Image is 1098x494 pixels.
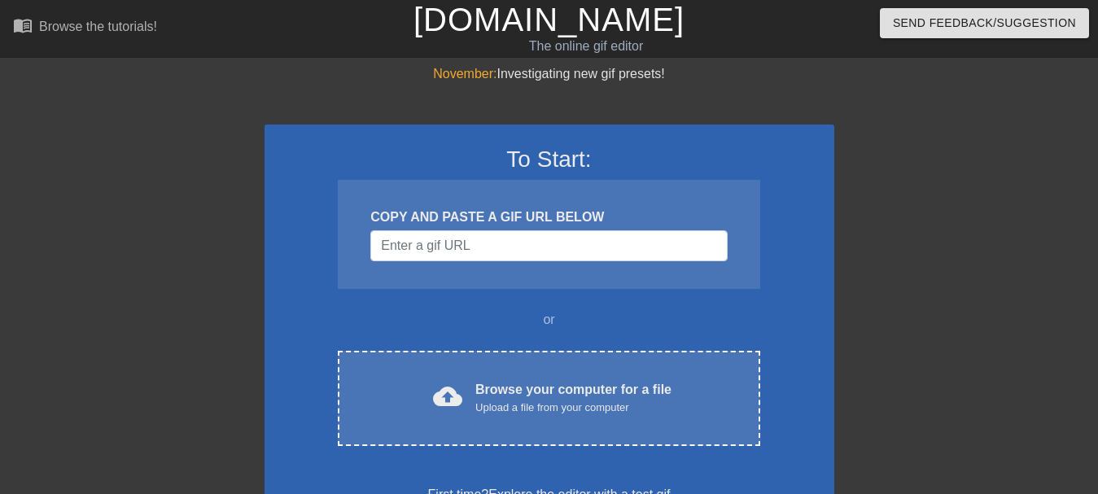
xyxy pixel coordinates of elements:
[433,67,497,81] span: November:
[374,37,798,56] div: The online gif editor
[307,310,792,330] div: or
[370,208,727,227] div: COPY AND PASTE A GIF URL BELOW
[39,20,157,33] div: Browse the tutorials!
[433,382,462,411] span: cloud_upload
[880,8,1089,38] button: Send Feedback/Suggestion
[893,13,1076,33] span: Send Feedback/Suggestion
[475,400,671,416] div: Upload a file from your computer
[13,15,33,35] span: menu_book
[413,2,685,37] a: [DOMAIN_NAME]
[13,15,157,41] a: Browse the tutorials!
[475,380,671,416] div: Browse your computer for a file
[370,230,727,261] input: Username
[286,146,813,173] h3: To Start:
[265,64,834,84] div: Investigating new gif presets!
